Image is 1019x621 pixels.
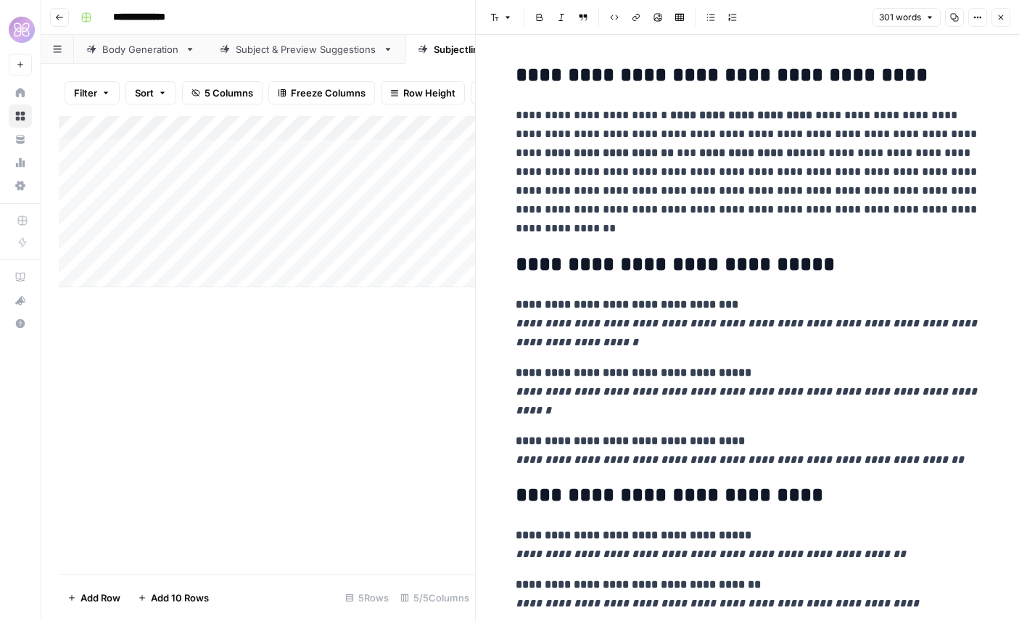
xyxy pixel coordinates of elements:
[135,86,154,100] span: Sort
[236,42,377,57] div: Subject & Preview Suggestions
[9,104,32,128] a: Browse
[74,86,97,100] span: Filter
[268,81,375,104] button: Freeze Columns
[81,591,120,605] span: Add Row
[403,86,455,100] span: Row Height
[9,151,32,174] a: Usage
[207,35,405,64] a: Subject & Preview Suggestions
[9,174,32,197] a: Settings
[9,128,32,151] a: Your Data
[74,35,207,64] a: Body Generation
[182,81,263,104] button: 5 Columns
[9,289,32,312] button: What's new?
[405,35,613,64] a: Subjectlines from Header + Copy
[9,12,32,48] button: Workspace: HoneyLove
[872,8,941,27] button: 301 words
[339,586,395,609] div: 5 Rows
[102,42,179,57] div: Body Generation
[381,81,465,104] button: Row Height
[395,586,475,609] div: 5/5 Columns
[9,17,35,43] img: HoneyLove Logo
[434,42,585,57] div: Subjectlines from Header + Copy
[9,81,32,104] a: Home
[125,81,176,104] button: Sort
[59,586,129,609] button: Add Row
[291,86,366,100] span: Freeze Columns
[205,86,253,100] span: 5 Columns
[151,591,209,605] span: Add 10 Rows
[65,81,120,104] button: Filter
[9,312,32,335] button: Help + Support
[9,266,32,289] a: AirOps Academy
[129,586,218,609] button: Add 10 Rows
[9,289,31,311] div: What's new?
[879,11,921,24] span: 301 words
